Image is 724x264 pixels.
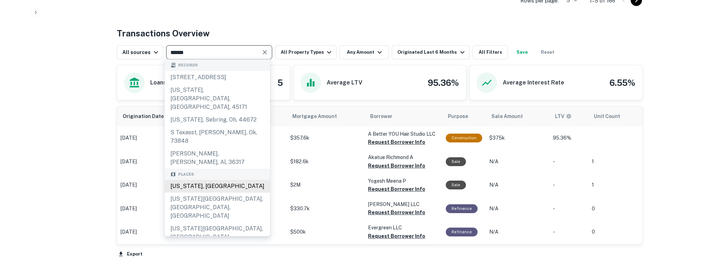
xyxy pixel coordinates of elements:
span: Records [178,62,198,68]
div: This loan purpose was for construction [446,134,482,142]
span: Places [178,171,194,177]
div: s texasst, [PERSON_NAME], ok, 73848 [165,126,270,147]
iframe: Chat Widget [689,207,724,241]
span: Borrower [370,112,392,121]
h6: Average LTV [327,78,362,87]
span: Origination Date [123,112,173,121]
div: [US_STATE][GEOGRAPHIC_DATA], [GEOGRAPHIC_DATA], [GEOGRAPHIC_DATA] [165,193,270,222]
p: - [553,158,585,165]
div: All sources [122,48,160,57]
p: 1 [592,158,662,165]
div: This loan purpose was for refinancing [446,228,478,236]
button: Request Borrower Info [368,232,425,240]
button: Originated Last 6 Months [392,45,469,59]
h6: Average Interest Rate [503,78,564,87]
div: Sale [446,157,466,166]
span: LTVs displayed on the website are for informational purposes only and may be reported incorrectly... [555,112,581,120]
th: Mortgage Amount [287,106,364,126]
div: LTVs displayed on the website are for informational purposes only and may be reported incorrectly... [555,112,572,120]
div: Originated Last 6 Months [397,48,466,57]
p: 0 [592,205,662,212]
span: Sale Amount [491,112,532,121]
p: [DATE] [121,134,184,142]
div: Sale [446,181,466,189]
button: Any Amount [339,45,389,59]
p: [DATE] [121,228,184,236]
div: [US_STATE], [GEOGRAPHIC_DATA], [GEOGRAPHIC_DATA], 45171 [165,84,270,113]
button: Reset [536,45,559,59]
p: [DATE] [121,205,184,212]
h4: Transactions Overview [117,27,210,40]
p: N/A [489,228,546,236]
div: [STREET_ADDRESS] [165,71,270,84]
p: Yogesh Meena P [368,177,439,185]
div: scrollable content [117,106,642,244]
button: All Filters [473,45,508,59]
h4: 95.36% [428,76,459,89]
p: $330.7k [290,205,361,212]
div: [US_STATE], [GEOGRAPHIC_DATA] [165,180,270,193]
span: Unit Count [594,112,629,121]
h4: 5 [278,76,283,89]
h4: 6.55% [609,76,635,89]
th: Unit Count [588,106,666,126]
button: Save your search to get updates of matches that match your search criteria. [511,45,533,59]
p: - [553,181,585,189]
p: $357.6k [290,134,361,142]
h6: LTV [555,112,565,120]
p: 1 [592,181,662,189]
p: [DATE] [121,181,184,189]
p: $375k [489,134,546,142]
p: $182.6k [290,158,361,165]
th: Sale Amount [486,106,549,126]
th: Borrower [364,106,442,126]
th: Origination Date [117,106,188,126]
h6: Loans Originated [150,78,197,87]
p: N/A [489,158,546,165]
p: [DATE] [121,158,184,165]
button: Clear [260,47,270,57]
p: [PERSON_NAME] LLC [368,200,439,208]
p: 95.36% [553,134,585,142]
button: Request Borrower Info [368,185,425,193]
span: Purpose [448,112,477,121]
div: [PERSON_NAME], [PERSON_NAME], al, 36317 [165,147,270,169]
p: N/A [489,181,546,189]
p: A Better YOU Hair Studio LLC [368,130,439,138]
p: - [553,228,585,236]
th: LTVs displayed on the website are for informational purposes only and may be reported incorrectly... [549,106,588,126]
span: Mortgage Amount [292,112,346,121]
div: This loan purpose was for refinancing [446,204,478,213]
button: All sources [117,45,163,59]
button: Export [117,249,144,259]
p: Akatue Richmond A [368,153,439,161]
button: Request Borrower Info [368,162,425,170]
p: $2M [290,181,361,189]
p: N/A [489,205,546,212]
button: All Property Types [275,45,337,59]
p: Evergreen LLC [368,224,439,231]
p: - [553,205,585,212]
p: 0 [592,228,662,236]
th: Purpose [442,106,486,126]
div: [US_STATE], sebring, oh, 44672 [165,113,270,126]
div: [US_STATE][GEOGRAPHIC_DATA], [GEOGRAPHIC_DATA], [GEOGRAPHIC_DATA] [165,222,270,252]
button: Request Borrower Info [368,208,425,217]
p: $500k [290,228,361,236]
button: Request Borrower Info [368,138,425,146]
